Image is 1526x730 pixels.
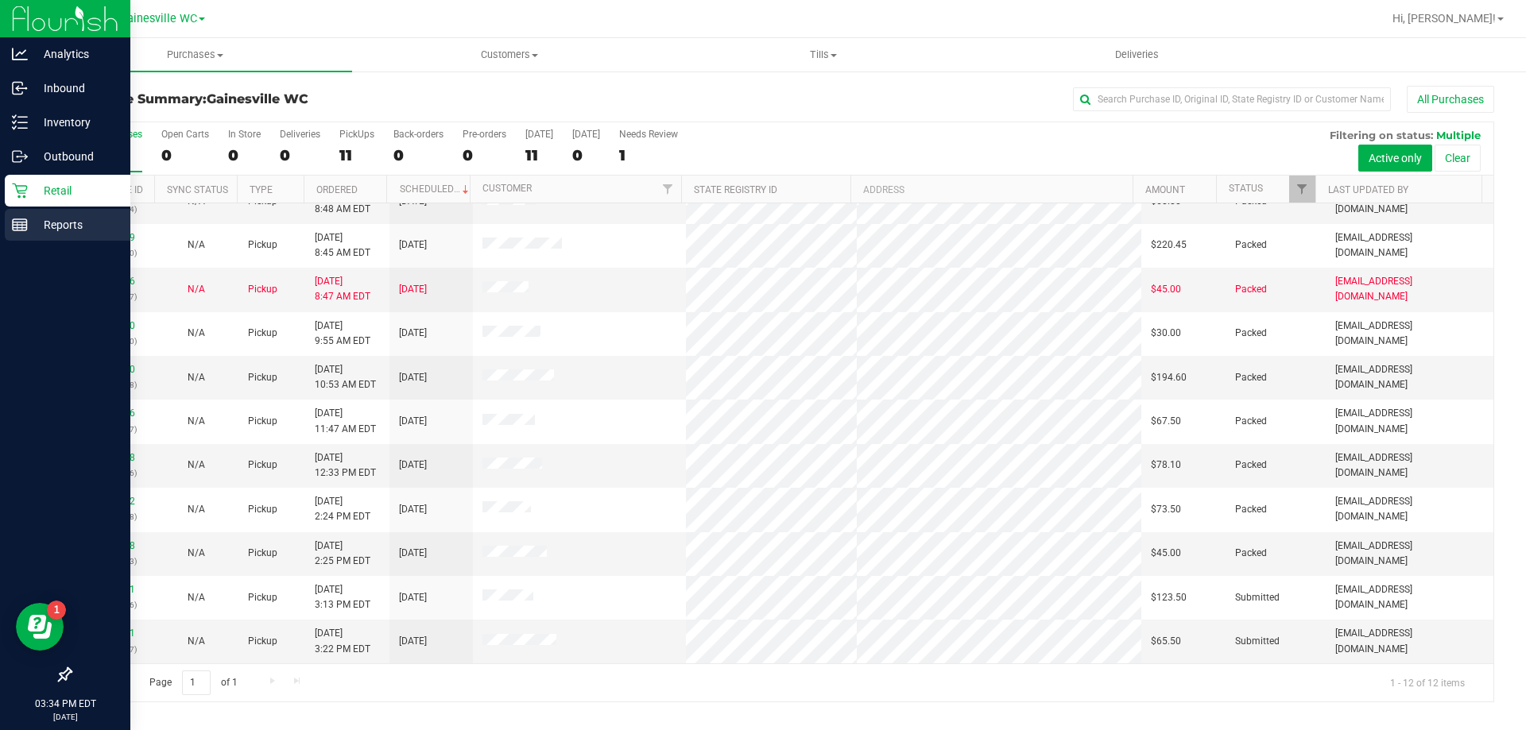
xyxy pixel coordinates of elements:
[161,146,209,164] div: 0
[188,326,205,341] button: N/A
[12,114,28,130] inline-svg: Inventory
[399,546,427,561] span: [DATE]
[1151,326,1181,341] span: $30.00
[393,129,443,140] div: Back-orders
[399,282,427,297] span: [DATE]
[655,176,681,203] a: Filter
[1335,406,1484,436] span: [EMAIL_ADDRESS][DOMAIN_NAME]
[188,282,205,297] button: N/A
[393,146,443,164] div: 0
[248,590,277,605] span: Pickup
[1289,176,1315,203] a: Filter
[188,414,205,429] button: N/A
[316,184,358,195] a: Ordered
[1330,129,1433,141] span: Filtering on status:
[28,181,123,200] p: Retail
[188,634,205,649] button: N/A
[91,540,135,551] a: 11850558
[1235,414,1267,429] span: Packed
[12,149,28,164] inline-svg: Outbound
[463,146,506,164] div: 0
[47,601,66,620] iframe: Resource center unread badge
[1335,539,1484,569] span: [EMAIL_ADDRESS][DOMAIN_NAME]
[28,147,123,166] p: Outbound
[399,502,427,517] span: [DATE]
[315,319,370,349] span: [DATE] 9:55 AM EDT
[188,546,205,561] button: N/A
[1145,184,1185,195] a: Amount
[12,80,28,96] inline-svg: Inbound
[399,370,427,385] span: [DATE]
[1151,282,1181,297] span: $45.00
[1151,502,1181,517] span: $73.50
[315,230,370,261] span: [DATE] 8:45 AM EDT
[188,238,205,253] button: N/A
[248,546,277,561] span: Pickup
[1335,362,1484,392] span: [EMAIL_ADDRESS][DOMAIN_NAME]
[572,146,600,164] div: 0
[188,635,205,647] span: Not Applicable
[315,626,370,656] span: [DATE] 3:22 PM EDT
[248,502,277,517] span: Pickup
[1235,370,1267,385] span: Packed
[91,496,135,507] a: 11850542
[228,129,261,140] div: In Store
[1094,48,1180,62] span: Deliveries
[188,547,205,558] span: Not Applicable
[315,539,370,569] span: [DATE] 2:25 PM EDT
[280,129,320,140] div: Deliveries
[399,238,427,253] span: [DATE]
[280,146,320,164] div: 0
[91,320,135,331] a: 11848300
[400,183,472,195] a: Scheduled
[482,183,532,194] a: Customer
[315,450,376,481] span: [DATE] 12:33 PM EDT
[188,284,205,295] span: Not Applicable
[248,370,277,385] span: Pickup
[1335,319,1484,349] span: [EMAIL_ADDRESS][DOMAIN_NAME]
[248,634,277,649] span: Pickup
[1151,590,1187,605] span: $123.50
[38,38,352,71] a: Purchases
[1151,414,1181,429] span: $67.50
[1335,230,1484,261] span: [EMAIL_ADDRESS][DOMAIN_NAME]
[248,326,277,341] span: Pickup
[1151,634,1181,649] span: $65.50
[1335,582,1484,612] span: [EMAIL_ADDRESS][DOMAIN_NAME]
[463,129,506,140] div: Pre-orders
[1235,458,1267,473] span: Packed
[1435,145,1481,172] button: Clear
[1335,626,1484,656] span: [EMAIL_ADDRESS][DOMAIN_NAME]
[1235,634,1280,649] span: Submitted
[28,215,123,234] p: Reports
[188,415,205,427] span: Not Applicable
[91,628,135,639] a: 11851011
[250,184,273,195] a: Type
[70,92,544,106] h3: Purchase Summary:
[248,458,277,473] span: Pickup
[188,504,205,515] span: Not Applicable
[12,217,28,233] inline-svg: Reports
[399,326,427,341] span: [DATE]
[28,113,123,132] p: Inventory
[315,494,370,524] span: [DATE] 2:24 PM EDT
[1407,86,1494,113] button: All Purchases
[188,459,205,470] span: Not Applicable
[399,634,427,649] span: [DATE]
[7,697,123,711] p: 03:34 PM EDT
[12,183,28,199] inline-svg: Retail
[399,458,427,473] span: [DATE]
[16,603,64,651] iframe: Resource center
[315,406,376,436] span: [DATE] 11:47 AM EDT
[1151,238,1187,253] span: $220.45
[352,38,666,71] a: Customers
[315,362,376,392] span: [DATE] 10:53 AM EDT
[91,452,135,463] a: 11849578
[91,276,135,287] a: 11847526
[1377,670,1478,694] span: 1 - 12 of 12 items
[1335,494,1484,524] span: [EMAIL_ADDRESS][DOMAIN_NAME]
[694,184,777,195] a: State Registry ID
[399,590,427,605] span: [DATE]
[619,129,678,140] div: Needs Review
